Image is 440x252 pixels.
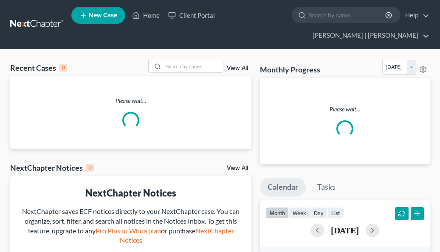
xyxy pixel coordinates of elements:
[260,178,306,197] a: Calendar
[164,60,223,72] input: Search by name...
[308,28,429,43] a: [PERSON_NAME] | [PERSON_NAME]
[17,207,245,245] div: NextChapter saves ECF notices directly to your NextChapter case. You can organize, sort, filter, ...
[310,207,327,219] button: day
[10,63,67,73] div: Recent Cases
[59,64,67,72] div: 0
[227,65,248,71] a: View All
[17,186,245,199] div: NextChapter Notices
[128,8,164,23] a: Home
[267,105,423,114] p: Please wait...
[401,8,429,23] a: Help
[260,64,320,75] h3: Monthly Progress
[309,7,386,23] input: Search by name...
[89,12,117,19] span: New Case
[120,227,234,244] a: NextChapter Notices
[10,97,251,105] p: Please wait...
[289,207,310,219] button: week
[327,207,344,219] button: list
[86,164,94,172] div: 0
[10,163,94,173] div: NextChapter Notices
[227,165,248,171] a: View All
[310,178,343,197] a: Tasks
[266,207,289,219] button: month
[164,8,219,23] a: Client Portal
[96,227,161,235] a: Pro Plus or Whoa plan
[331,226,359,235] h2: [DATE]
